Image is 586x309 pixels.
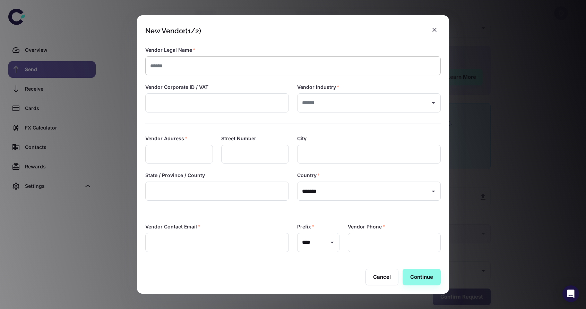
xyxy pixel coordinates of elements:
label: Vendor Contact Email [145,223,200,230]
button: Cancel [365,269,398,285]
label: Street Number [221,135,256,142]
label: Vendor Industry [297,84,339,91]
label: Vendor Address [145,135,188,142]
button: Open [429,186,438,196]
label: Vendor Legal Name [145,47,196,53]
button: Open [429,98,438,108]
button: Continue [403,269,441,285]
label: Prefix [297,223,314,230]
div: New Vendor (1/2) [145,27,201,35]
label: Vendor Phone [348,223,385,230]
label: City [297,135,307,142]
button: Open [327,237,337,247]
div: Open Intercom Messenger [562,285,579,302]
label: State / Province / County [145,172,205,179]
label: Vendor Corporate ID / VAT [145,84,208,91]
label: Country [297,172,320,179]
